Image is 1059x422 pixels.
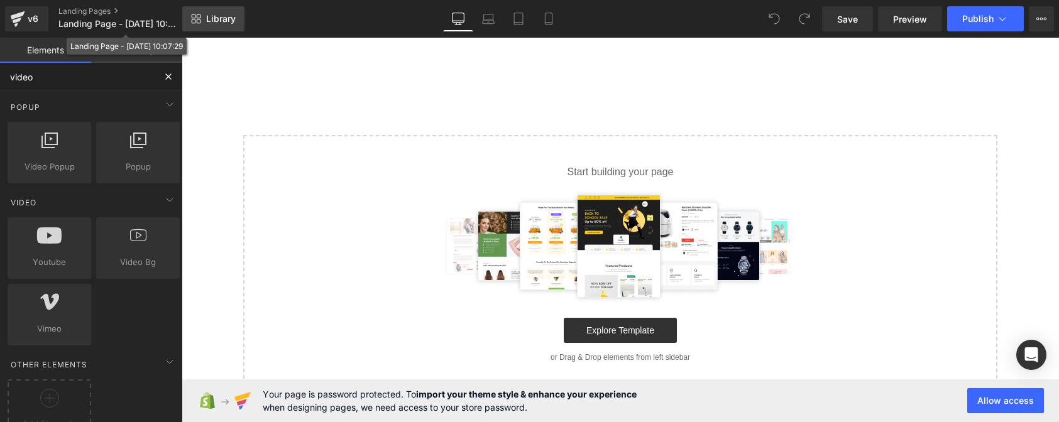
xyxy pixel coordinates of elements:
[962,14,994,24] span: Publish
[443,6,473,31] a: Desktop
[58,6,203,16] a: Landing Pages
[503,6,534,31] a: Tablet
[1029,6,1054,31] button: More
[263,387,637,414] span: Your page is password protected. To when designing pages, we need access to your store password.
[893,13,927,26] span: Preview
[100,160,176,173] span: Popup
[947,6,1024,31] button: Publish
[878,6,942,31] a: Preview
[9,197,38,208] span: Video
[82,315,796,324] p: or Drag & Drop elements from left sidebar
[5,6,48,31] a: v6
[82,127,796,142] p: Start building your page
[9,359,89,371] span: Other Elements
[967,388,1044,413] button: Allow access
[837,13,858,26] span: Save
[58,19,179,29] span: Landing Page - [DATE] 10:07:29
[1016,340,1046,370] div: Open Intercom Messenger
[70,40,183,53] div: Landing Page - [DATE] 10:07:29
[182,6,244,31] a: New Library
[792,6,817,31] button: Redo
[11,256,87,269] span: Youtube
[25,11,41,27] div: v6
[9,101,41,113] span: Popup
[206,13,236,24] span: Library
[11,322,87,335] span: Vimeo
[762,6,787,31] button: Undo
[382,280,495,305] a: Explore Template
[11,160,87,173] span: Video Popup
[416,389,637,399] strong: import your theme style & enhance your experience
[534,6,564,31] a: Mobile
[100,256,176,269] span: Video Bg
[473,6,503,31] a: Laptop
